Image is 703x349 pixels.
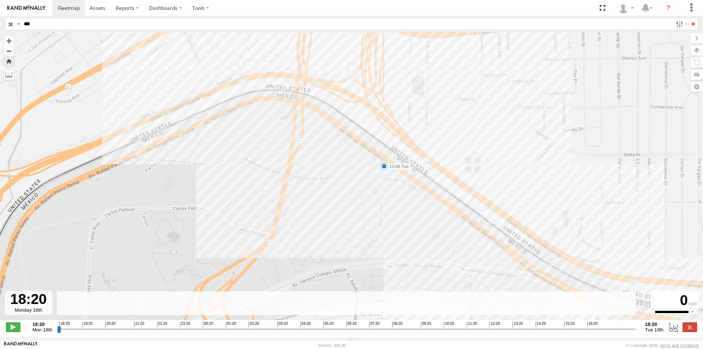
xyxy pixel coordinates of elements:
[444,322,454,327] span: 10:20
[157,322,167,327] span: 22:20
[7,5,45,11] img: rand-logo.svg
[421,322,431,327] span: 09:20
[33,327,52,333] span: Mon 18th Aug 2025
[490,322,500,327] span: 12:20
[4,46,14,56] button: Zoom out
[564,322,574,327] span: 15:20
[536,322,546,327] span: 14:20
[249,322,259,327] span: 02:20
[513,322,523,327] span: 13:20
[682,322,697,332] label: Close
[662,2,674,14] i: ?
[587,322,598,327] span: 16:20
[4,36,14,46] button: Zoom in
[392,322,402,327] span: 08:20
[300,322,310,327] span: 04:20
[652,292,697,309] div: 0
[6,322,21,332] label: Play/Stop
[384,163,411,170] label: 13:06 Tue
[278,322,288,327] span: 03:20
[346,322,357,327] span: 06:20
[467,322,477,327] span: 11:20
[369,322,379,327] span: 07:20
[15,19,21,29] label: Search Query
[134,322,144,327] span: 21:20
[105,322,116,327] span: 20:20
[82,322,93,327] span: 19:20
[4,56,14,66] button: Zoom Home
[691,82,703,92] label: Map Settings
[59,322,70,327] span: 18:20
[318,343,346,348] div: Version: 306.00
[645,322,664,327] strong: 18:20
[323,322,334,327] span: 05:20
[33,322,52,327] strong: 18:20
[203,322,213,327] span: 00:20
[226,322,236,327] span: 01:20
[615,3,636,14] div: HECTOR HERNANDEZ
[645,327,664,333] span: Tue 19th Aug 2025
[4,342,38,349] a: Visit our Website
[4,70,14,80] label: Measure
[180,322,190,327] span: 23:20
[673,19,689,29] label: Search Filter Options
[626,343,699,348] div: © Copyright 2025 -
[660,343,699,348] a: Terms and Conditions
